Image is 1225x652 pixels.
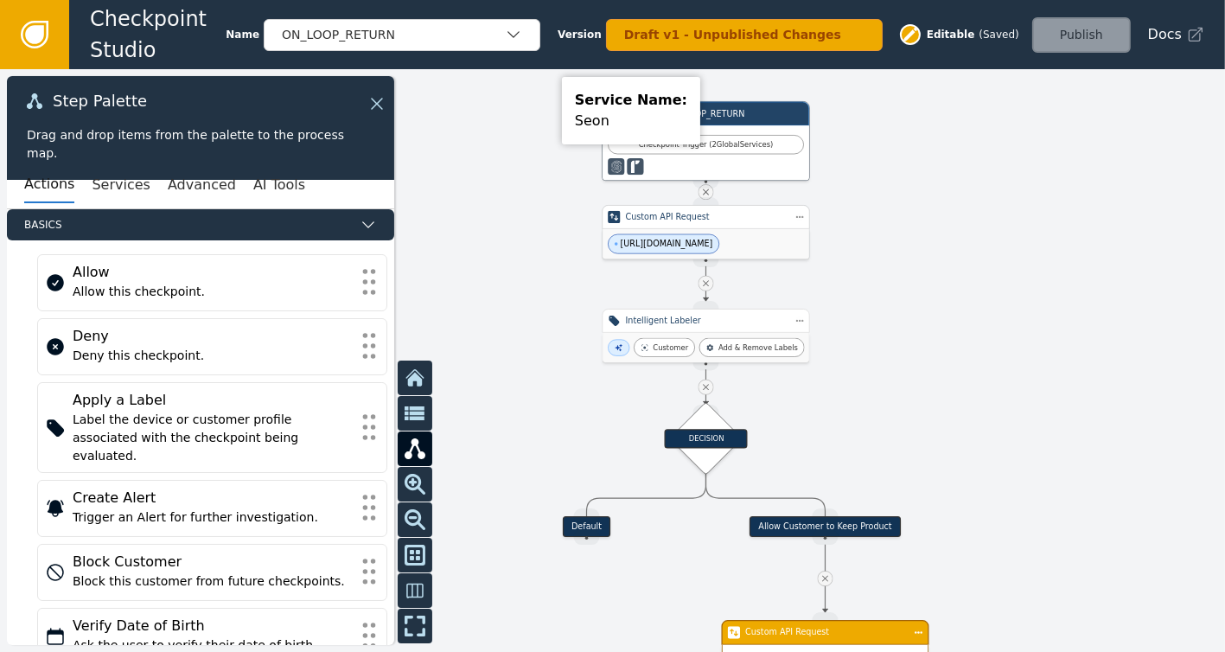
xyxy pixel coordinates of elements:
a: Docs [1148,24,1204,45]
div: Drag and drop items from the palette to the process map. [27,126,374,163]
div: Add & Remove Labels [718,342,798,354]
span: Version [558,27,602,42]
span: Editable [927,27,975,42]
span: Basics [24,217,353,233]
div: Deny this checkpoint. [73,347,352,365]
div: Default [563,516,610,537]
div: Verify Date of Birth [73,616,352,636]
div: Seon [575,111,687,131]
div: Intelligent Labeler [626,315,787,327]
button: Advanced [168,167,236,203]
span: Docs [1148,24,1182,45]
div: Allow Customer to Keep Product [750,516,901,537]
div: ( Saved ) [979,27,1018,42]
div: Custom API Request [626,211,787,223]
button: AI Tools [253,167,305,203]
div: DECISION [665,429,748,448]
div: Block Customer [73,552,352,572]
div: ON_LOOP_RETURN [626,107,786,119]
b: Service Name: [575,92,687,108]
div: Checkpoint Trigger ( 2 Global Services ) [615,139,797,150]
div: Create Alert [73,488,352,508]
span: Name [226,27,259,42]
button: Actions [24,167,74,203]
button: Draft v1 - Unpublished Changes [606,19,883,51]
button: Services [92,167,150,203]
div: Allow [73,262,352,283]
div: Allow this checkpoint. [73,283,352,301]
span: Step Palette [53,93,147,109]
div: Customer [653,342,688,354]
span: [URL][DOMAIN_NAME] [621,238,713,250]
span: Checkpoint Studio [90,3,226,66]
div: Draft v1 - Unpublished Changes [624,26,847,44]
div: Custom API Request [745,626,905,638]
div: Block this customer from future checkpoints. [73,572,352,591]
div: Apply a Label [73,390,352,411]
div: Label the device or customer profile associated with the checkpoint being evaluated. [73,411,352,465]
div: Trigger an Alert for further investigation. [73,508,352,527]
button: ON_LOOP_RETURN [264,19,540,51]
div: Deny [73,326,352,347]
div: ON_LOOP_RETURN [282,26,505,44]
